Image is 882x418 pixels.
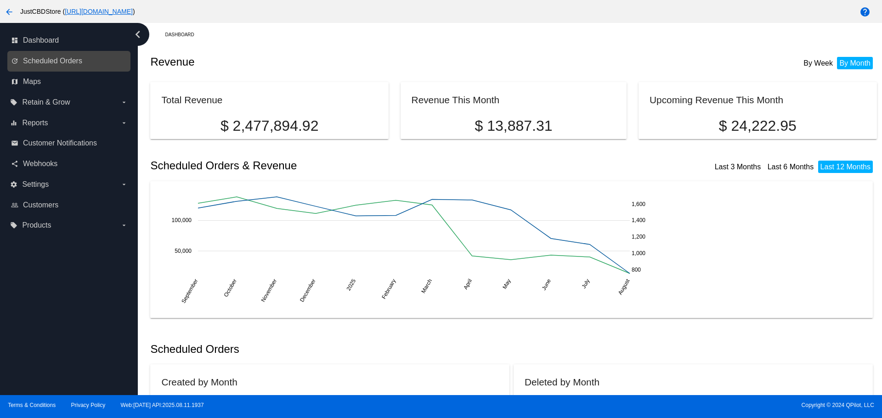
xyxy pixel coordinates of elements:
text: September [181,278,199,304]
mat-icon: help [859,6,871,17]
h2: Revenue This Month [412,95,500,105]
text: October [223,278,238,298]
h2: Deleted by Month [525,377,599,387]
span: Settings [22,180,49,189]
text: August [617,278,631,296]
h2: Scheduled Orders [150,343,514,356]
h2: Created by Month [161,377,237,387]
a: map Maps [11,74,128,89]
text: 1,200 [632,234,645,240]
h2: Revenue [150,56,514,68]
a: Last 6 Months [768,163,814,171]
li: By Week [801,57,835,69]
i: dashboard [11,37,18,44]
text: July [581,278,591,289]
text: November [260,278,278,303]
text: February [381,278,397,300]
a: Last 12 Months [820,163,871,171]
a: people_outline Customers [11,198,128,212]
a: Last 3 Months [715,163,761,171]
i: update [11,57,18,65]
a: update Scheduled Orders [11,54,128,68]
text: 1,600 [632,201,645,207]
span: JustCBDStore ( ) [20,8,135,15]
i: equalizer [10,119,17,127]
h2: Upcoming Revenue This Month [650,95,783,105]
text: 100,000 [172,217,192,223]
a: [URL][DOMAIN_NAME] [65,8,133,15]
text: 50,000 [175,247,192,254]
span: Webhooks [23,160,57,168]
i: local_offer [10,99,17,106]
a: Terms & Conditions [8,402,56,408]
i: arrow_drop_down [120,222,128,229]
mat-icon: arrow_back [4,6,15,17]
span: Products [22,221,51,229]
span: Customers [23,201,58,209]
a: share Webhooks [11,156,128,171]
i: share [11,160,18,167]
p: $ 13,887.31 [412,117,616,134]
p: $ 24,222.95 [650,117,865,134]
span: Scheduled Orders [23,57,82,65]
span: Retain & Grow [22,98,70,106]
a: Dashboard [165,28,202,42]
span: Customer Notifications [23,139,97,147]
i: arrow_drop_down [120,181,128,188]
a: dashboard Dashboard [11,33,128,48]
i: people_outline [11,201,18,209]
i: arrow_drop_down [120,119,128,127]
p: $ 2,477,894.92 [161,117,377,134]
text: 1,400 [632,217,645,223]
span: Copyright © 2024 QPilot, LLC [449,402,874,408]
a: Privacy Policy [71,402,106,408]
text: April [463,278,474,290]
span: Maps [23,78,41,86]
li: By Month [837,57,873,69]
i: chevron_left [130,27,145,42]
text: 800 [632,267,641,273]
h2: Total Revenue [161,95,222,105]
span: Dashboard [23,36,59,45]
a: Web:[DATE] API:2025.08.11.1937 [121,402,204,408]
i: local_offer [10,222,17,229]
text: 2025 [345,278,357,291]
text: June [541,278,552,291]
i: arrow_drop_down [120,99,128,106]
span: Reports [22,119,48,127]
text: May [502,278,512,290]
text: December [299,278,317,303]
text: 1,000 [632,250,645,256]
i: settings [10,181,17,188]
h2: Scheduled Orders & Revenue [150,159,514,172]
i: email [11,139,18,147]
a: email Customer Notifications [11,136,128,150]
i: map [11,78,18,85]
text: March [420,278,434,294]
